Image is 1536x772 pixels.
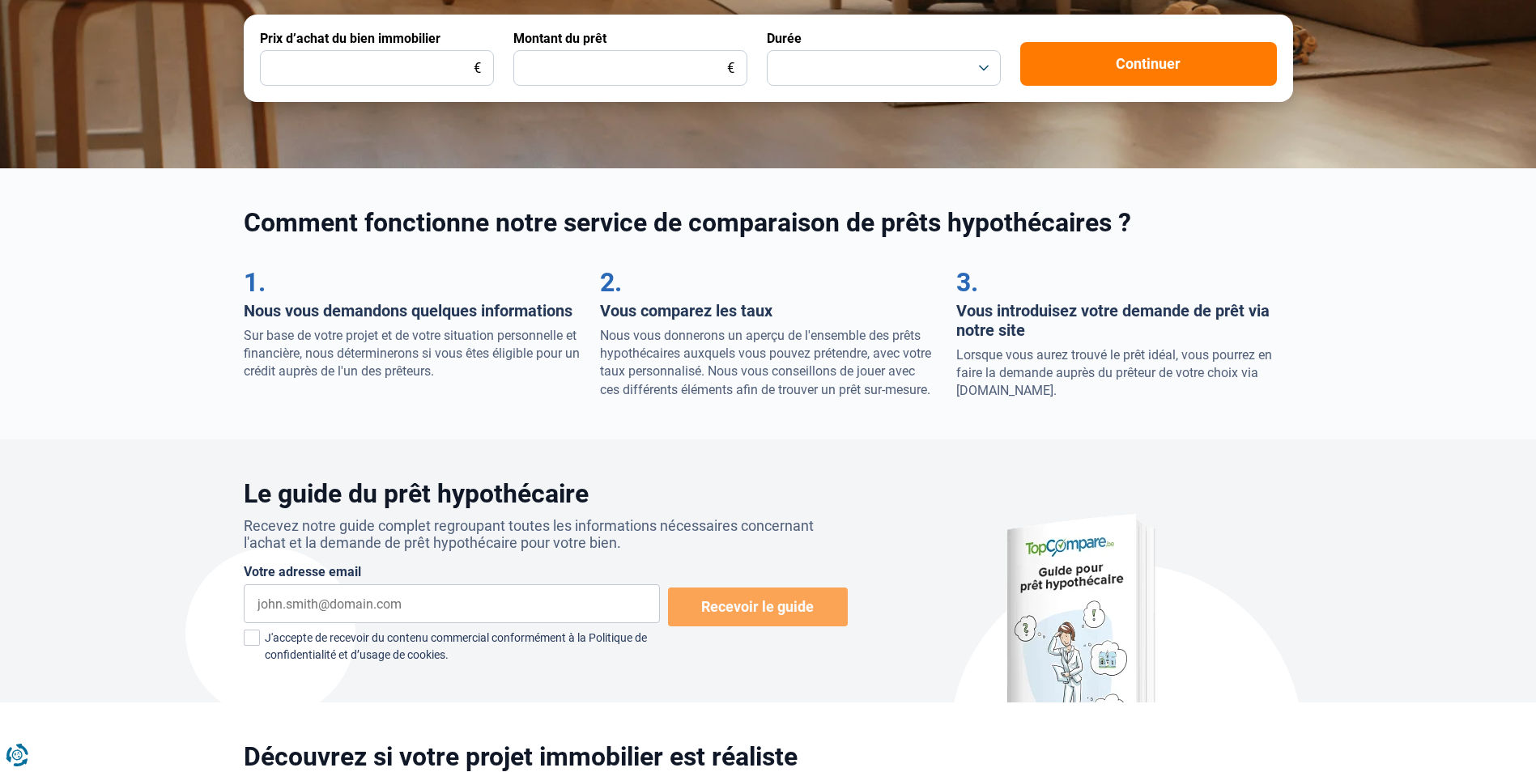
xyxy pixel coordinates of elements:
[600,301,937,320] h3: Vous comparez les taux
[668,587,847,626] button: Recevoir le guide
[1020,42,1277,86] button: Continuer
[244,207,1293,238] h2: Comment fonctionne notre service de comparaison de prêts hypothécaires ?
[244,584,661,623] input: john.smith@domain.com
[244,478,848,509] h2: Le guide du prêt hypothécaire
[767,31,802,46] label: Durée
[727,62,734,75] span: €
[244,267,266,298] span: 1.
[244,517,848,551] p: Recevez notre guide complet regroupant toutes les informations nécessaires concernant l'achat et ...
[474,62,481,75] span: €
[244,301,581,320] h3: Nous vous demandons quelques informations
[991,503,1169,702] img: Le guide du prêt hypothécaire
[244,564,361,579] label: Votre adresse email
[513,31,606,46] label: Montant du prêt
[600,327,937,400] p: Nous vous donnerons un aperçu de l'ensemble des prêts hypothécaires auxquels vous pouvez prétendr...
[956,301,1293,340] h3: Vous introduisez votre demande de prêt via notre site
[956,346,1293,401] p: Lorsque vous aurez trouvé le prêt idéal, vous pourrez en faire la demande auprès du prêteur de vo...
[244,630,661,664] label: J'accepte de recevoir du contenu commercial conformément à la Politique de confidentialité et d’u...
[244,741,1293,772] h2: Découvrez si votre projet immobilier est réaliste
[600,267,622,298] span: 2.
[260,31,440,46] label: Prix d’achat du bien immobilier
[956,267,978,298] span: 3.
[244,327,581,381] p: Sur base de votre projet et de votre situation personnelle et financière, nous déterminerons si v...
